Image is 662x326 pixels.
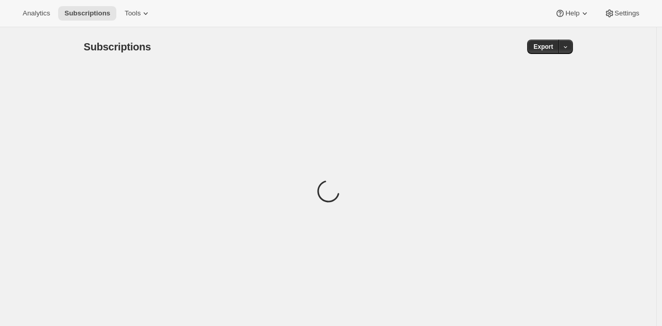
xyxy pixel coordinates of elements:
span: Tools [125,9,141,17]
button: Subscriptions [58,6,116,21]
button: Settings [598,6,646,21]
span: Subscriptions [64,9,110,17]
button: Tools [118,6,157,21]
button: Export [527,40,559,54]
span: Export [533,43,553,51]
span: Help [565,9,579,17]
button: Help [549,6,596,21]
span: Settings [615,9,639,17]
button: Analytics [16,6,56,21]
span: Analytics [23,9,50,17]
span: Subscriptions [84,41,151,52]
